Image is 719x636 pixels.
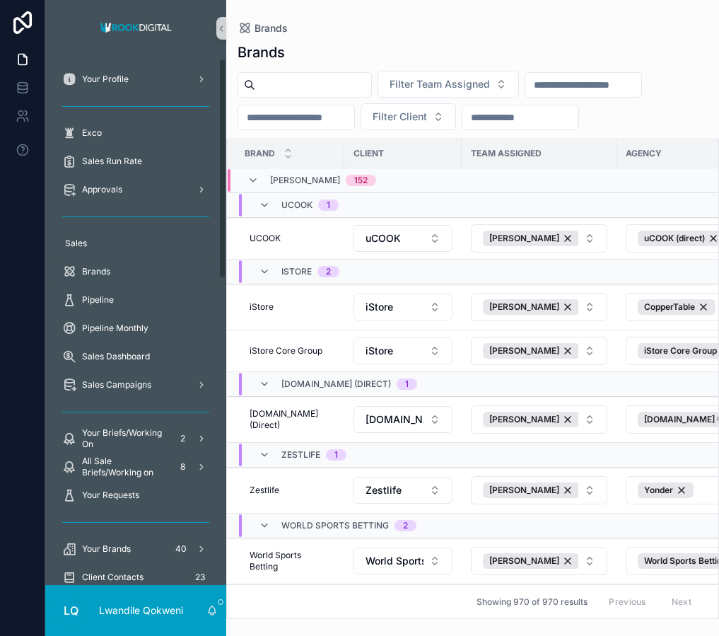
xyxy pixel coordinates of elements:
a: Approvals [54,177,218,202]
button: Select Button [353,406,452,433]
div: 1 [334,449,338,461]
span: uCOOK (direct) [644,233,705,244]
a: Brands [54,259,218,284]
span: Zestlife [281,449,320,461]
span: [DOMAIN_NAME] (Direct) [250,408,330,431]
span: CopperTable [644,301,695,313]
p: Lwandile Qokweni [99,603,183,618]
span: iStore Core Group [644,345,717,357]
a: Sales Campaigns [54,372,218,398]
a: Your Briefs/Working On2 [54,426,218,451]
button: Select Button [471,293,607,321]
span: Showing 970 of 970 results [477,596,588,608]
span: Brands [255,21,288,35]
span: Client [353,148,384,159]
a: Client Contacts23 [54,565,218,590]
span: Your Requests [82,490,139,501]
button: Select Button [353,337,452,364]
div: 8 [174,458,191,475]
span: Filter Team Assigned [390,77,490,91]
button: Select Button [471,224,607,253]
a: Pipeline [54,287,218,313]
a: Sales Dashboard [54,344,218,369]
span: iStore [281,266,312,277]
button: Unselect 10 [483,231,580,246]
a: Brands [238,21,288,35]
span: Pipeline [82,294,114,306]
button: Unselect 10 [483,343,580,359]
span: Pipeline Monthly [82,323,148,334]
button: Select Button [471,337,607,365]
span: Client Contacts [82,572,144,583]
span: [PERSON_NAME] [489,301,559,313]
div: 2 [326,266,331,277]
span: iStore [250,301,274,313]
span: iStore [366,344,393,358]
span: All Sale Briefs/Working on [82,456,168,478]
span: UCOOK [250,233,281,244]
button: Select Button [471,476,607,504]
span: World Sports Betting [281,520,389,531]
div: scrollable content [45,57,226,585]
a: Sales [54,231,218,256]
div: 23 [191,569,209,586]
button: Select Button [353,548,452,574]
span: World Sports Betting [250,550,330,572]
a: Your Brands40 [54,536,218,562]
button: Select Button [353,477,452,504]
h1: Brands [238,42,285,62]
button: Unselect 10 [483,553,580,569]
span: Sales Run Rate [82,156,142,167]
button: Unselect 284 [638,482,694,498]
span: Filter Client [373,110,427,124]
button: Unselect 10 [483,299,580,315]
span: [DOMAIN_NAME] (Direct) [366,412,423,427]
span: [PERSON_NAME] [489,414,559,425]
a: All Sale Briefs/Working on8 [54,454,218,480]
button: Select Button [471,547,607,575]
span: Approvals [82,184,122,195]
span: [PERSON_NAME] [270,175,340,186]
span: iStore Core Group [250,345,322,357]
span: Brands [82,266,110,277]
span: Your Briefs/Working On [82,427,168,450]
span: [PERSON_NAME] [489,485,559,496]
span: [PERSON_NAME] [489,233,559,244]
button: Unselect 10 [483,482,580,498]
div: 1 [405,378,409,390]
div: 1 [327,200,330,211]
span: World Sports Betting [366,554,423,568]
span: uCOOK [281,200,312,211]
span: Team Assigned [471,148,542,159]
span: Your Profile [82,74,129,85]
span: uCOOK [366,231,401,245]
a: Exco [54,120,218,146]
span: LQ [64,602,78,619]
a: Your Requests [54,482,218,508]
span: Sales Dashboard [82,351,150,362]
button: Select Button [353,294,452,320]
div: 152 [354,175,368,186]
span: Exco [82,127,102,139]
a: Pipeline Monthly [54,316,218,341]
span: iStore [366,300,393,314]
img: App logo [96,17,176,40]
span: [DOMAIN_NAME] (Direct) [281,378,391,390]
button: Unselect 23 [638,299,715,315]
span: Your Brands [82,543,131,555]
button: Select Button [353,225,452,252]
span: Zestlife [366,483,402,497]
span: [PERSON_NAME] [489,345,559,357]
a: Sales Run Rate [54,149,218,174]
span: Sales Campaigns [82,379,151,391]
button: Select Button [378,71,519,98]
span: Agency [626,148,662,159]
button: Unselect 10 [483,412,580,427]
span: Zestlife [250,485,279,496]
a: Your Profile [54,67,218,92]
span: Yonder [644,485,673,496]
button: Select Button [361,103,456,130]
span: [PERSON_NAME] [489,555,559,567]
span: Brand [245,148,275,159]
button: Select Button [471,405,607,434]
